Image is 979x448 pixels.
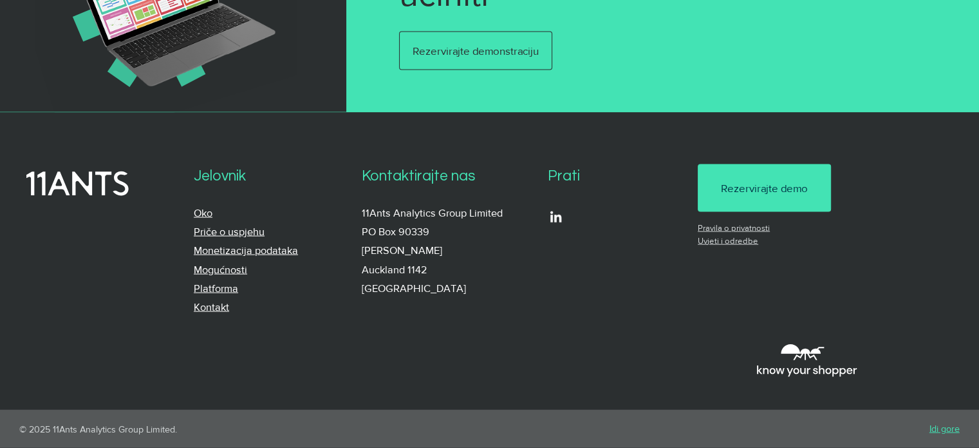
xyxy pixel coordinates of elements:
[362,245,442,256] font: [PERSON_NAME]
[413,44,539,57] font: Rezervirajte demonstraciju
[194,168,246,184] font: Jelovnik
[362,226,429,237] font: PO Box 90339
[194,302,229,313] a: Kontakt
[929,424,960,434] a: Idi gore
[194,245,298,256] a: Monetizacija podataka
[362,264,427,275] font: Auckland 1142
[362,168,475,184] font: Kontaktirajte nas
[362,208,503,219] font: 11Ants Analytics Group Limited
[399,32,552,70] a: Rezervirajte demonstraciju
[194,226,265,237] a: Priče o uspjehu
[698,164,831,212] a: Rezervirajte demo
[548,168,580,184] font: Prati
[698,223,770,233] a: Pravila o privatnosti
[721,182,808,194] font: Rezervirajte demo
[698,236,758,246] a: Uvjeti i odredbe
[543,264,858,410] iframe: Embedded Content
[548,209,564,225] ul: Social Bar
[194,208,212,219] a: Oko
[19,424,177,434] font: © 2025 11Ants Analytics Group Limited.
[194,264,247,275] a: Mogućnosti
[548,209,564,225] img: LinkedIn
[362,283,466,294] font: [GEOGRAPHIC_DATA]
[194,283,238,294] a: Platforma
